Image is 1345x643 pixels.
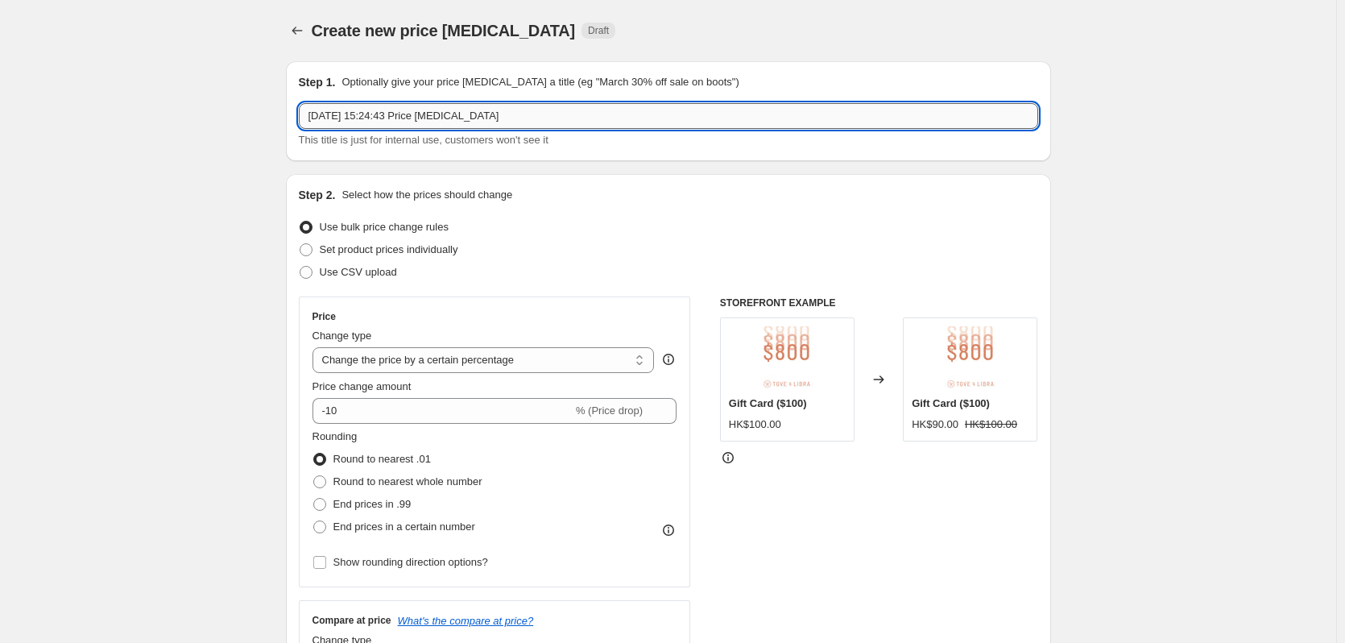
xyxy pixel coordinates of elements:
h3: Compare at price [312,614,391,627]
div: help [660,351,677,367]
span: Price change amount [312,380,412,392]
h2: Step 1. [299,74,336,90]
span: Change type [312,330,372,342]
h2: Step 2. [299,187,336,203]
span: Gift Card ($100) [912,397,990,409]
img: Gift_card_800_b3e7a653-b2c8-4ee9-a8bf-5f27a9901b35_80x.jpg [938,326,1003,391]
h6: STOREFRONT EXAMPLE [720,297,1038,309]
p: Select how the prices should change [341,187,512,203]
input: -15 [312,398,573,424]
button: What's the compare at price? [398,615,534,627]
h3: Price [312,310,336,323]
p: Optionally give your price [MEDICAL_DATA] a title (eg "March 30% off sale on boots") [341,74,739,90]
span: Show rounding direction options? [333,556,488,568]
span: Use bulk price change rules [320,221,449,233]
span: End prices in a certain number [333,521,475,533]
span: HK$100.00 [729,418,781,430]
span: Use CSV upload [320,266,397,278]
span: Gift Card ($100) [729,397,807,409]
span: Set product prices individually [320,243,458,255]
span: HK$100.00 [965,418,1017,430]
span: Create new price [MEDICAL_DATA] [312,22,576,39]
input: 30% off holiday sale [299,103,1038,129]
span: Draft [588,24,609,37]
button: Price change jobs [286,19,308,42]
img: Gift_card_800_b3e7a653-b2c8-4ee9-a8bf-5f27a9901b35_80x.jpg [755,326,819,391]
span: % (Price drop) [576,404,643,417]
span: End prices in .99 [333,498,412,510]
span: Round to nearest .01 [333,453,431,465]
span: Round to nearest whole number [333,475,482,487]
span: HK$90.00 [912,418,958,430]
span: This title is just for internal use, customers won't see it [299,134,548,146]
span: Rounding [312,430,358,442]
